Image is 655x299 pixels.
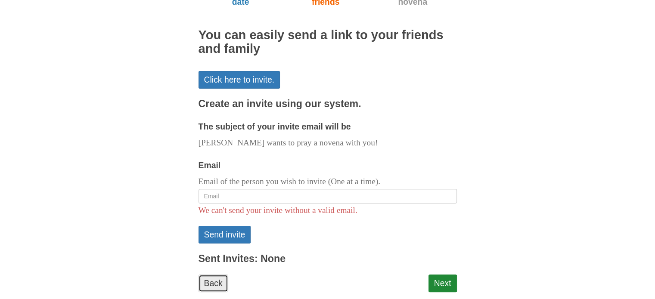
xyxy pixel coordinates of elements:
[199,206,357,215] span: We can't send your invite without a valid email.
[199,158,221,173] label: Email
[199,71,280,89] a: Click here to invite.
[199,99,457,110] h3: Create an invite using our system.
[199,189,457,203] input: Email
[199,253,457,265] h3: Sent Invites: None
[199,175,457,189] p: Email of the person you wish to invite (One at a time).
[199,226,251,244] button: Send invite
[428,274,457,292] a: Next
[199,120,351,134] label: The subject of your invite email will be
[199,136,457,150] p: [PERSON_NAME] wants to pray a novena with you!
[199,28,457,56] h2: You can easily send a link to your friends and family
[199,274,228,292] a: Back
